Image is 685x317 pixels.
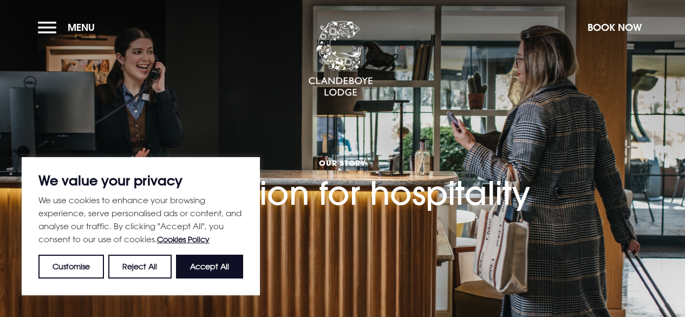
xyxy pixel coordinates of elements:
[68,21,95,34] span: Menu
[38,16,100,39] button: Menu
[582,16,647,39] button: Book Now
[155,158,530,168] span: Our Story
[157,235,210,244] a: Cookies Policy
[38,255,104,279] button: Customise
[176,255,243,279] button: Accept All
[308,21,373,97] img: Clandeboye Lodge
[38,193,243,246] p: We use cookies to enhance your browsing experience, serve personalised ads or content, and analys...
[22,157,260,295] div: We value your privacy
[108,255,171,279] button: Reject All
[38,174,243,187] p: We value your privacy
[155,118,530,212] h1: A passion for hospitality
